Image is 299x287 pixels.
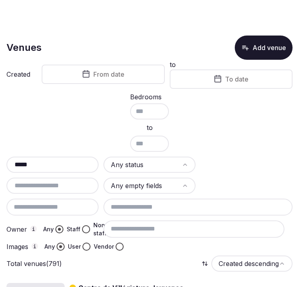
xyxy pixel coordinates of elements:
label: Any [44,243,55,251]
span: From date [93,70,124,78]
p: Total venues (791) [6,259,62,268]
button: Owner [30,226,37,232]
label: Non-staff [93,221,108,237]
label: Owner [6,226,37,233]
label: Images [6,243,38,250]
span: to [147,123,153,132]
label: Any [43,225,54,233]
label: Created [6,71,30,78]
label: Vendor [94,243,114,251]
label: Bedrooms [130,94,162,100]
button: Images [32,243,38,249]
button: From date [42,65,165,84]
h1: Venues [6,41,42,54]
span: To date [225,75,248,83]
button: Add venue [235,36,293,60]
label: User [68,243,81,251]
button: To date [170,69,293,89]
label: to [170,61,176,69]
label: Staff [67,225,80,233]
